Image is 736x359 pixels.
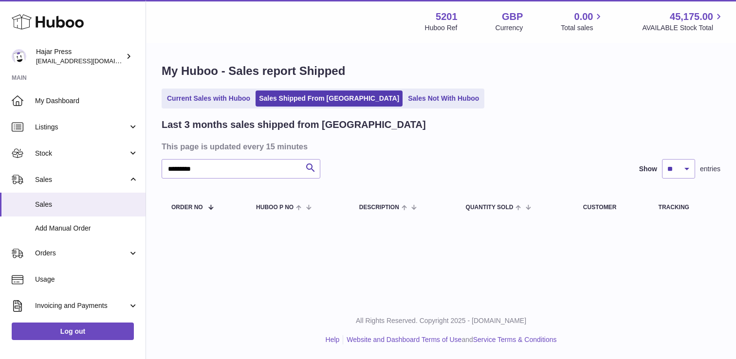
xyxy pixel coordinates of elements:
img: editorial@hajarpress.com [12,49,26,64]
span: Stock [35,149,128,158]
a: 0.00 Total sales [561,10,604,33]
span: My Dashboard [35,96,138,106]
div: Hajar Press [36,47,124,66]
span: Total sales [561,23,604,33]
a: Help [326,336,340,343]
span: Sales [35,175,128,184]
span: Description [359,204,399,211]
div: Currency [496,23,523,33]
a: Sales Not With Huboo [405,90,482,107]
a: Website and Dashboard Terms of Use [347,336,461,343]
span: AVAILABLE Stock Total [642,23,724,33]
span: 45,175.00 [670,10,713,23]
h2: Last 3 months sales shipped from [GEOGRAPHIC_DATA] [162,118,426,131]
span: Usage [35,275,138,284]
strong: 5201 [436,10,458,23]
li: and [343,335,556,344]
span: Add Manual Order [35,224,138,233]
span: Quantity Sold [466,204,514,211]
a: Service Terms & Conditions [473,336,557,343]
p: All Rights Reserved. Copyright 2025 - [DOMAIN_NAME] [154,316,728,325]
span: Orders [35,249,128,258]
span: [EMAIL_ADDRESS][DOMAIN_NAME] [36,57,143,65]
div: Customer [583,204,639,211]
a: Current Sales with Huboo [164,90,254,107]
a: Sales Shipped From [GEOGRAPHIC_DATA] [256,90,403,107]
a: Log out [12,323,134,340]
span: Sales [35,200,138,209]
strong: GBP [502,10,523,23]
span: Invoicing and Payments [35,301,128,310]
div: Tracking [659,204,711,211]
label: Show [639,164,657,174]
h3: This page is updated every 15 minutes [162,141,718,152]
h1: My Huboo - Sales report Shipped [162,63,720,79]
span: 0.00 [574,10,593,23]
span: entries [700,164,720,174]
span: Listings [35,123,128,132]
span: Huboo P no [256,204,294,211]
div: Huboo Ref [425,23,458,33]
a: 45,175.00 AVAILABLE Stock Total [642,10,724,33]
span: Order No [171,204,203,211]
